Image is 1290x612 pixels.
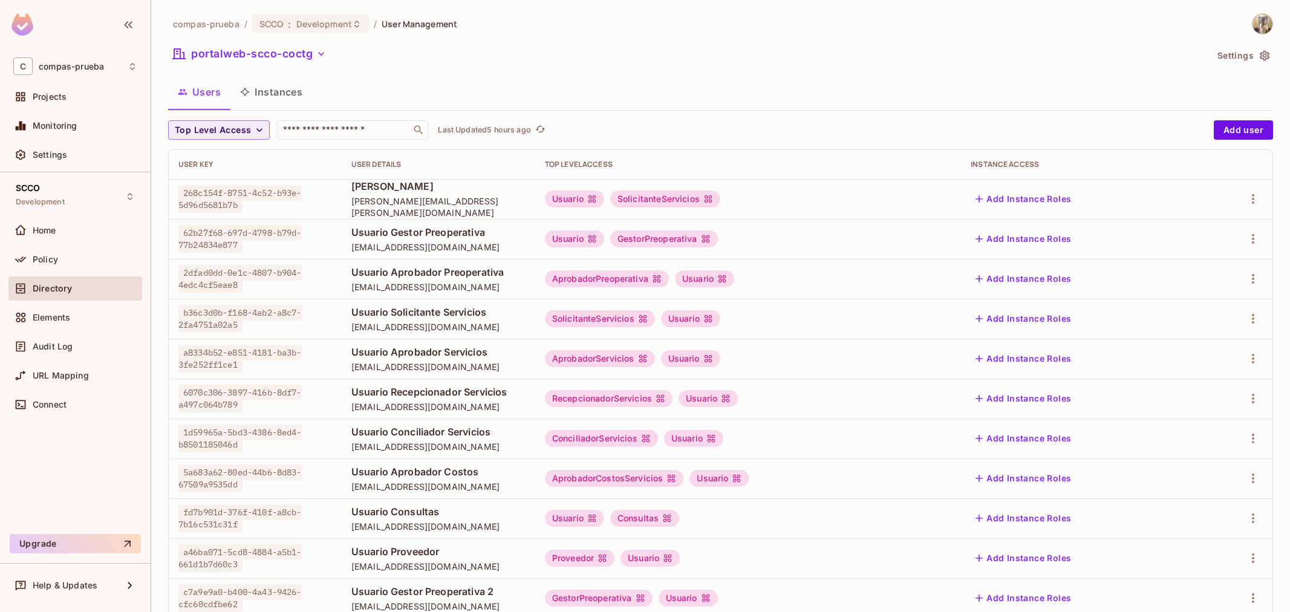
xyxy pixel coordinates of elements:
[971,229,1076,249] button: Add Instance Roles
[178,544,302,572] span: a46ba071-5cd8-4884-a5b1-661d1b7d60c3
[971,269,1076,288] button: Add Instance Roles
[971,469,1076,488] button: Add Instance Roles
[971,509,1076,528] button: Add Instance Roles
[33,255,58,264] span: Policy
[13,57,33,75] span: C
[351,585,526,598] span: Usuario Gestor Preoperativa 2
[173,18,239,30] span: the active workspace
[178,464,302,492] span: 5a683a62-80ed-44b6-8d83-67509a9535dd
[39,62,104,71] span: Workspace: compas-prueba
[1214,120,1273,140] button: Add user
[168,77,230,107] button: Users
[351,521,526,532] span: [EMAIL_ADDRESS][DOMAIN_NAME]
[351,226,526,239] span: Usuario Gestor Preoperativa
[10,534,141,553] button: Upgrade
[351,241,526,253] span: [EMAIL_ADDRESS][DOMAIN_NAME]
[296,18,352,30] span: Development
[351,601,526,612] span: [EMAIL_ADDRESS][DOMAIN_NAME]
[531,123,548,137] span: Click to refresh data
[16,183,41,193] span: SCCO
[971,189,1076,209] button: Add Instance Roles
[545,590,653,607] div: GestorPreoperativa
[351,345,526,359] span: Usuario Aprobador Servicios
[168,120,270,140] button: Top Level Access
[374,18,377,30] li: /
[230,77,312,107] button: Instances
[1253,14,1272,34] img: David Villegas
[545,160,951,169] div: Top Level Access
[351,465,526,478] span: Usuario Aprobador Costos
[535,124,546,136] span: refresh
[351,505,526,518] span: Usuario Consultas
[545,350,655,367] div: AprobadorServicios
[33,92,67,102] span: Projects
[545,310,655,327] div: SolicitanteServicios
[621,550,680,567] div: Usuario
[545,550,614,567] div: Proveedor
[533,123,548,137] button: refresh
[351,385,526,399] span: Usuario Recepcionador Servicios
[675,270,734,287] div: Usuario
[664,430,723,447] div: Usuario
[287,19,292,29] span: :
[178,185,302,213] span: 268c154f-8751-4c52-b93e-5d96d5681b7b
[545,230,604,247] div: Usuario
[679,390,738,407] div: Usuario
[382,18,457,30] span: User Management
[545,270,669,287] div: AprobadorPreoperativa
[351,265,526,279] span: Usuario Aprobador Preoperativa
[438,125,530,135] p: Last Updated 5 hours ago
[351,281,526,293] span: [EMAIL_ADDRESS][DOMAIN_NAME]
[971,549,1076,568] button: Add Instance Roles
[178,425,302,452] span: 1d59965a-5bd3-4386-8ed4-b8501185046d
[178,584,302,612] span: c7a9e9a0-b400-4a43-9426-cfc60cdfbe62
[971,389,1076,408] button: Add Instance Roles
[178,225,302,253] span: 62b27f68-697d-4798-b79d-77b24834e877
[689,470,749,487] div: Usuario
[971,349,1076,368] button: Add Instance Roles
[351,195,526,218] span: [PERSON_NAME][EMAIL_ADDRESS][PERSON_NAME][DOMAIN_NAME]
[351,441,526,452] span: [EMAIL_ADDRESS][DOMAIN_NAME]
[33,284,72,293] span: Directory
[178,160,332,169] div: User Key
[661,310,720,327] div: Usuario
[178,305,302,333] span: b36c3d0b-f168-4ab2-a8c7-2fa4751a02a5
[545,510,604,527] div: Usuario
[659,590,718,607] div: Usuario
[971,309,1076,328] button: Add Instance Roles
[178,504,302,532] span: fd7b901d-376f-410f-a8cb-7b16c531c31f
[545,430,658,447] div: ConciliadorServicios
[351,160,526,169] div: User Details
[971,160,1189,169] div: Instance Access
[33,226,56,235] span: Home
[33,313,70,322] span: Elements
[351,425,526,438] span: Usuario Conciliador Servicios
[351,561,526,572] span: [EMAIL_ADDRESS][DOMAIN_NAME]
[33,121,77,131] span: Monitoring
[545,470,684,487] div: AprobadorCostosServicios
[610,510,679,527] div: Consultas
[1213,46,1273,65] button: Settings
[971,429,1076,448] button: Add Instance Roles
[33,371,89,380] span: URL Mapping
[178,345,302,373] span: a8334b52-e851-4181-ba3b-3fe252ff1ce1
[351,305,526,319] span: Usuario Solicitante Servicios
[351,180,526,193] span: [PERSON_NAME]
[244,18,247,30] li: /
[168,44,331,63] button: portalweb-scco-coctg
[610,190,720,207] div: SolicitanteServicios
[33,581,97,590] span: Help & Updates
[175,123,251,138] span: Top Level Access
[545,390,673,407] div: RecepcionadorServicios
[351,321,526,333] span: [EMAIL_ADDRESS][DOMAIN_NAME]
[351,401,526,412] span: [EMAIL_ADDRESS][DOMAIN_NAME]
[351,545,526,558] span: Usuario Proveedor
[16,197,65,207] span: Development
[661,350,720,367] div: Usuario
[178,385,302,412] span: 6070c306-3897-416b-8df7-a497c064b789
[33,150,67,160] span: Settings
[11,13,33,36] img: SReyMgAAAABJRU5ErkJggg==
[178,265,302,293] span: 2dfad0dd-0e1c-4807-b904-4edc4cf5eae8
[971,588,1076,608] button: Add Instance Roles
[351,481,526,492] span: [EMAIL_ADDRESS][DOMAIN_NAME]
